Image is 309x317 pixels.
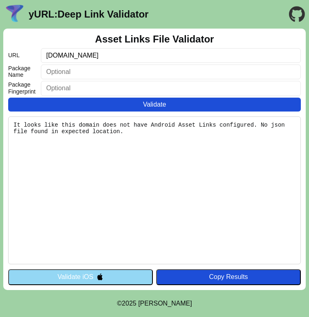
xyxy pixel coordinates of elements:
[41,48,301,63] input: Required
[8,269,153,285] button: Validate iOS
[4,4,25,25] img: yURL Logo
[8,81,41,94] label: Package Fingerprint
[95,33,214,45] h2: Asset Links File Validator
[96,273,103,280] img: appleIcon.svg
[122,300,137,307] span: 2025
[117,290,192,317] footer: ©
[156,269,301,285] button: Copy Results
[8,116,301,264] pre: It looks like this domain does not have Android Asset Links configured. No json file found in exp...
[41,65,301,79] input: Optional
[8,98,301,112] button: Validate
[8,52,41,58] label: URL
[160,273,297,281] div: Copy Results
[8,65,41,78] label: Package Name
[138,300,192,307] a: Michael Ibragimchayev's Personal Site
[41,81,301,96] input: Optional
[29,9,148,20] a: yURL:Deep Link Validator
